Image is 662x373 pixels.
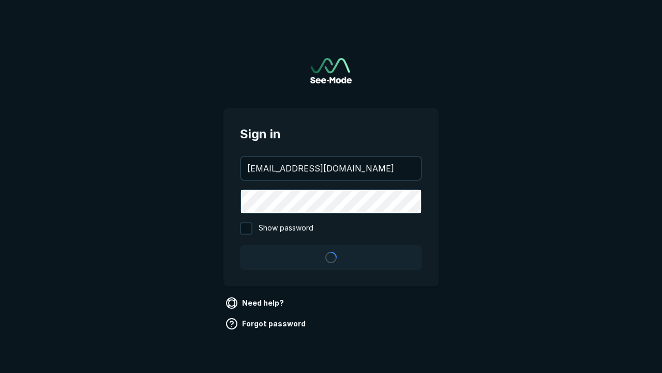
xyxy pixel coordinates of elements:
a: Go to sign in [310,58,352,83]
img: See-Mode Logo [310,58,352,83]
input: your@email.com [241,157,421,180]
span: Sign in [240,125,422,144]
a: Need help? [223,295,288,311]
span: Show password [259,222,313,235]
a: Forgot password [223,315,310,332]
